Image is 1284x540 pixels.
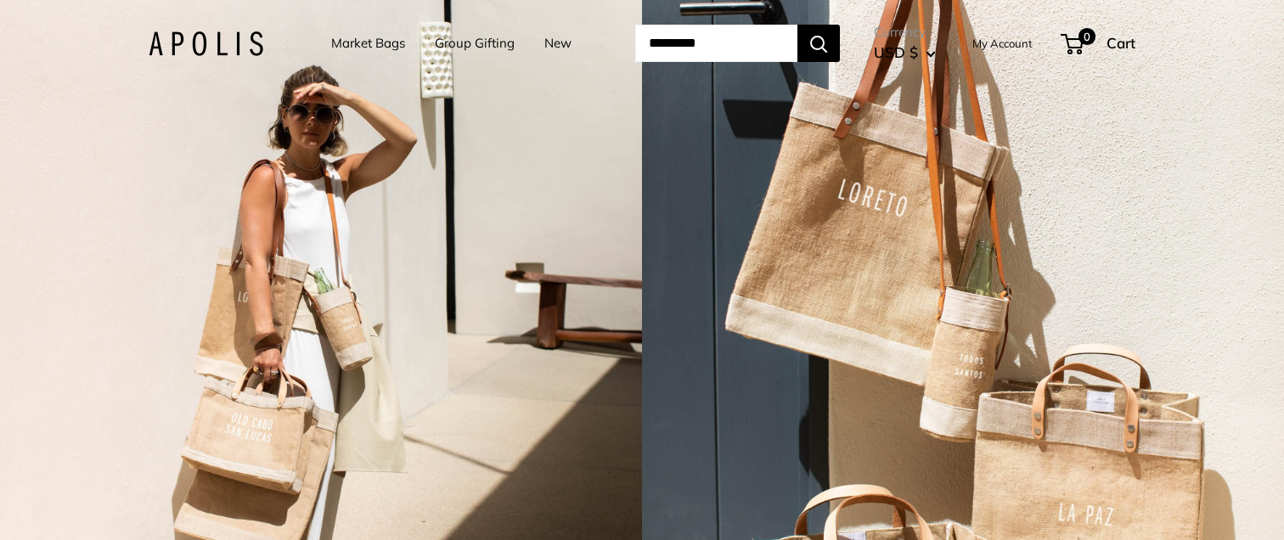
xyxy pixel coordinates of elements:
[972,33,1033,53] a: My Account
[1062,30,1135,57] a: 0 Cart
[874,43,918,61] span: USD $
[331,31,405,55] a: Market Bags
[874,20,936,44] span: Currency
[1107,34,1135,52] span: Cart
[149,31,263,56] img: Apolis
[635,25,797,62] input: Search...
[797,25,840,62] button: Search
[1078,28,1095,45] span: 0
[544,31,572,55] a: New
[874,39,936,66] button: USD $
[435,31,515,55] a: Group Gifting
